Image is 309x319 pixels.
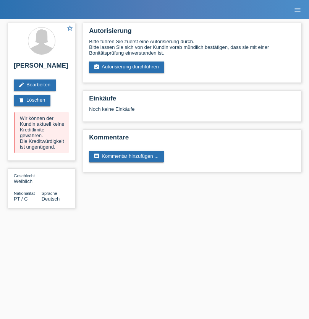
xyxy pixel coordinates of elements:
[18,82,24,88] i: edit
[290,7,305,12] a: menu
[89,62,164,73] a: assignment_turned_inAutorisierung durchführen
[14,62,69,73] h2: [PERSON_NAME]
[89,95,295,106] h2: Einkäufe
[14,191,35,196] span: Nationalität
[89,27,295,39] h2: Autorisierung
[66,25,73,33] a: star_border
[18,97,24,103] i: delete
[89,134,295,145] h2: Kommentare
[294,6,301,14] i: menu
[94,153,100,159] i: comment
[42,196,60,202] span: Deutsch
[94,64,100,70] i: assignment_turned_in
[89,39,295,56] div: Bitte führen Sie zuerst eine Autorisierung durch. Bitte lassen Sie sich von der Kundin vorab münd...
[14,79,56,91] a: editBearbeiten
[14,173,42,184] div: Weiblich
[14,112,69,153] div: Wir können der Kundin aktuell keine Kreditlimite gewähren. Die Kreditwürdigkeit ist ungenügend.
[42,191,57,196] span: Sprache
[89,151,164,162] a: commentKommentar hinzufügen ...
[89,106,295,118] div: Noch keine Einkäufe
[14,173,35,178] span: Geschlecht
[66,25,73,32] i: star_border
[14,95,50,106] a: deleteLöschen
[14,196,28,202] span: Portugal / C / 12.10.1983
